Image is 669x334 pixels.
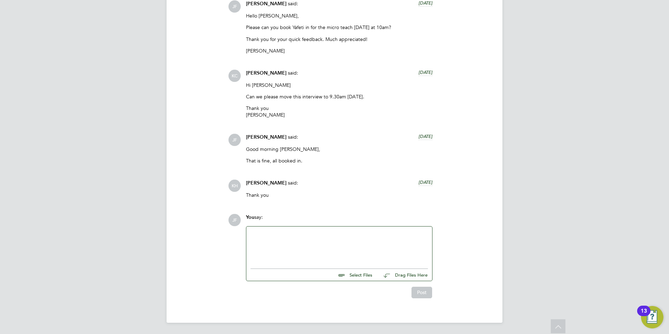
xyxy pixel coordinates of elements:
div: say: [246,214,432,226]
span: said: [288,180,298,186]
p: Hi [PERSON_NAME] [246,82,432,88]
span: KH [228,180,241,192]
button: Post [411,287,432,298]
span: said: [288,70,298,76]
p: Thank you [PERSON_NAME] [246,105,432,118]
div: 13 [641,311,647,320]
span: [PERSON_NAME] [246,134,287,140]
span: [PERSON_NAME] [246,1,287,7]
span: [DATE] [418,133,432,139]
span: JF [228,214,241,226]
p: Please can you book Yafeti in for the micro teach [DATE] at 10am? [246,24,432,30]
p: Good morning [PERSON_NAME], [246,146,432,152]
span: [PERSON_NAME] [246,180,287,186]
p: That is fine, all booked in. [246,158,432,164]
p: Can we please move this interview to 9.30am [DATE]. [246,93,432,100]
span: said: [288,134,298,140]
span: JF [228,0,241,13]
button: Open Resource Center, 13 new notifications [641,306,663,328]
span: [PERSON_NAME] [246,70,287,76]
span: JF [228,134,241,146]
span: You [246,214,254,220]
p: Thank you for your quick feedback. Much appreciated! [246,36,432,42]
button: Drag Files Here [378,268,428,283]
span: [DATE] [418,69,432,75]
span: said: [288,0,298,7]
p: [PERSON_NAME] [246,48,432,54]
span: KC [228,70,241,82]
p: Thank you [246,192,432,198]
span: [DATE] [418,179,432,185]
p: Hello [PERSON_NAME], [246,13,432,19]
